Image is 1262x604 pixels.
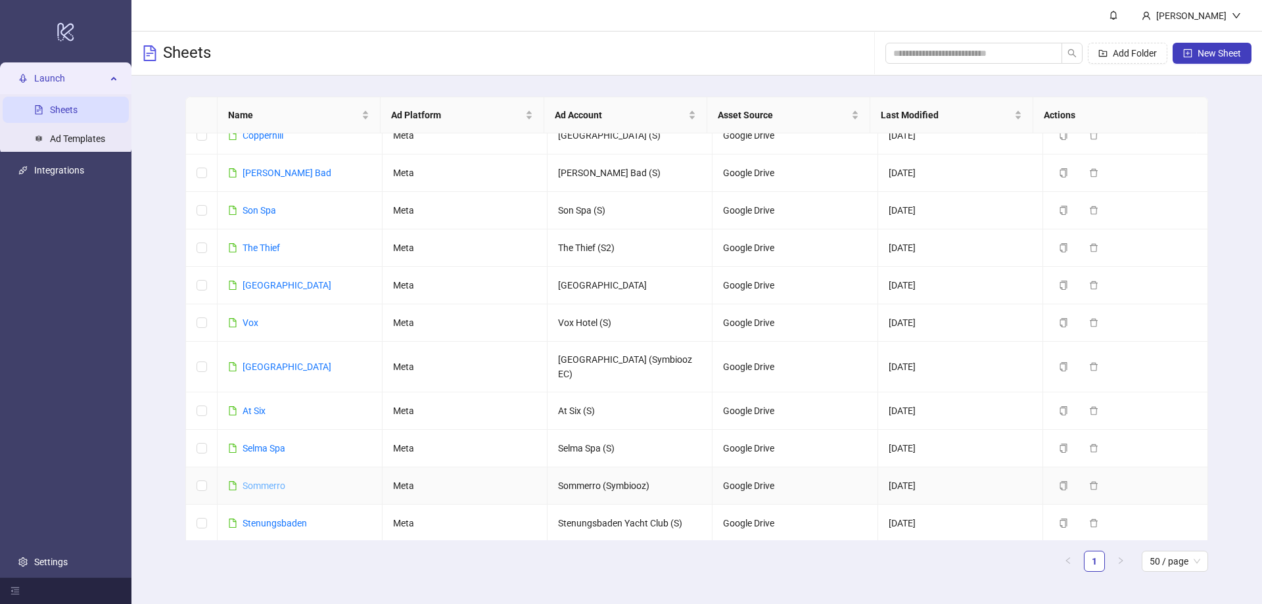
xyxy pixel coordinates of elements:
span: file-text [142,45,158,61]
td: [DATE] [878,430,1043,467]
li: Previous Page [1058,551,1079,572]
span: delete [1089,131,1098,140]
span: delete [1089,281,1098,290]
td: Sommerro (Symbiooz) [548,467,713,505]
td: Google Drive [713,229,877,267]
td: At Six (S) [548,392,713,430]
div: Page Size [1142,551,1208,572]
span: search [1067,49,1077,58]
a: Sheets [50,105,78,116]
a: Integrations [34,166,84,176]
td: Google Drive [713,392,877,430]
td: Meta [383,192,548,229]
span: copy [1059,362,1068,371]
td: [DATE] [878,392,1043,430]
td: Meta [383,392,548,430]
a: 1 [1085,551,1104,571]
span: file [228,481,237,490]
span: file [228,318,237,327]
span: folder-add [1098,49,1108,58]
span: delete [1089,444,1098,453]
span: delete [1089,519,1098,528]
span: file [228,362,237,371]
td: Meta [383,467,548,505]
td: [DATE] [878,154,1043,192]
td: [DATE] [878,229,1043,267]
span: file [228,444,237,453]
span: Launch [34,66,106,92]
span: delete [1089,168,1098,177]
h3: Sheets [163,43,211,64]
span: Ad Platform [391,108,522,122]
td: [DATE] [878,342,1043,392]
span: Add Folder [1113,48,1157,58]
a: At Six [243,406,266,416]
td: [DATE] [878,304,1043,342]
a: Sommerro [243,480,285,491]
span: copy [1059,318,1068,327]
span: file [228,406,237,415]
span: copy [1059,519,1068,528]
td: [DATE] [878,505,1043,542]
th: Actions [1033,97,1196,133]
span: menu-fold [11,586,20,595]
td: Meta [383,430,548,467]
span: file [228,243,237,252]
td: Google Drive [713,267,877,304]
th: Ad Account [544,97,707,133]
span: delete [1089,362,1098,371]
span: left [1064,557,1072,565]
span: Ad Account [555,108,686,122]
td: Google Drive [713,342,877,392]
td: Meta [383,267,548,304]
span: plus-square [1183,49,1192,58]
span: delete [1089,318,1098,327]
div: [PERSON_NAME] [1151,9,1232,23]
a: Stenungsbaden [243,518,307,528]
th: Last Modified [870,97,1033,133]
li: 1 [1084,551,1105,572]
a: [GEOGRAPHIC_DATA] [243,280,331,290]
td: Meta [383,505,548,542]
span: file [228,281,237,290]
td: Meta [383,304,548,342]
td: Meta [383,117,548,154]
td: Son Spa (S) [548,192,713,229]
button: left [1058,551,1079,572]
td: [GEOGRAPHIC_DATA] (Symbiooz EC) [548,342,713,392]
a: Settings [34,557,68,567]
span: copy [1059,206,1068,215]
span: copy [1059,444,1068,453]
td: Google Drive [713,505,877,542]
td: Google Drive [713,430,877,467]
td: Google Drive [713,154,877,192]
span: copy [1059,281,1068,290]
a: Son Spa [243,205,276,216]
td: The Thief (S2) [548,229,713,267]
span: Name [228,108,359,122]
span: copy [1059,168,1068,177]
td: Google Drive [713,467,877,505]
td: Google Drive [713,192,877,229]
span: rocket [18,74,28,83]
button: New Sheet [1173,43,1251,64]
span: copy [1059,406,1068,415]
th: Asset Source [707,97,870,133]
li: Next Page [1110,551,1131,572]
a: Vox [243,317,258,328]
span: user [1142,11,1151,20]
span: delete [1089,206,1098,215]
a: The Thief [243,243,280,253]
span: file [228,206,237,215]
th: Name [218,97,381,133]
td: Meta [383,342,548,392]
td: Google Drive [713,304,877,342]
a: [PERSON_NAME] Bad [243,168,331,178]
span: delete [1089,481,1098,490]
a: Selma Spa [243,443,285,453]
td: Meta [383,229,548,267]
td: Stenungsbaden Yacht Club (S) [548,505,713,542]
th: Ad Platform [381,97,544,133]
td: [DATE] [878,467,1043,505]
span: Asset Source [718,108,849,122]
